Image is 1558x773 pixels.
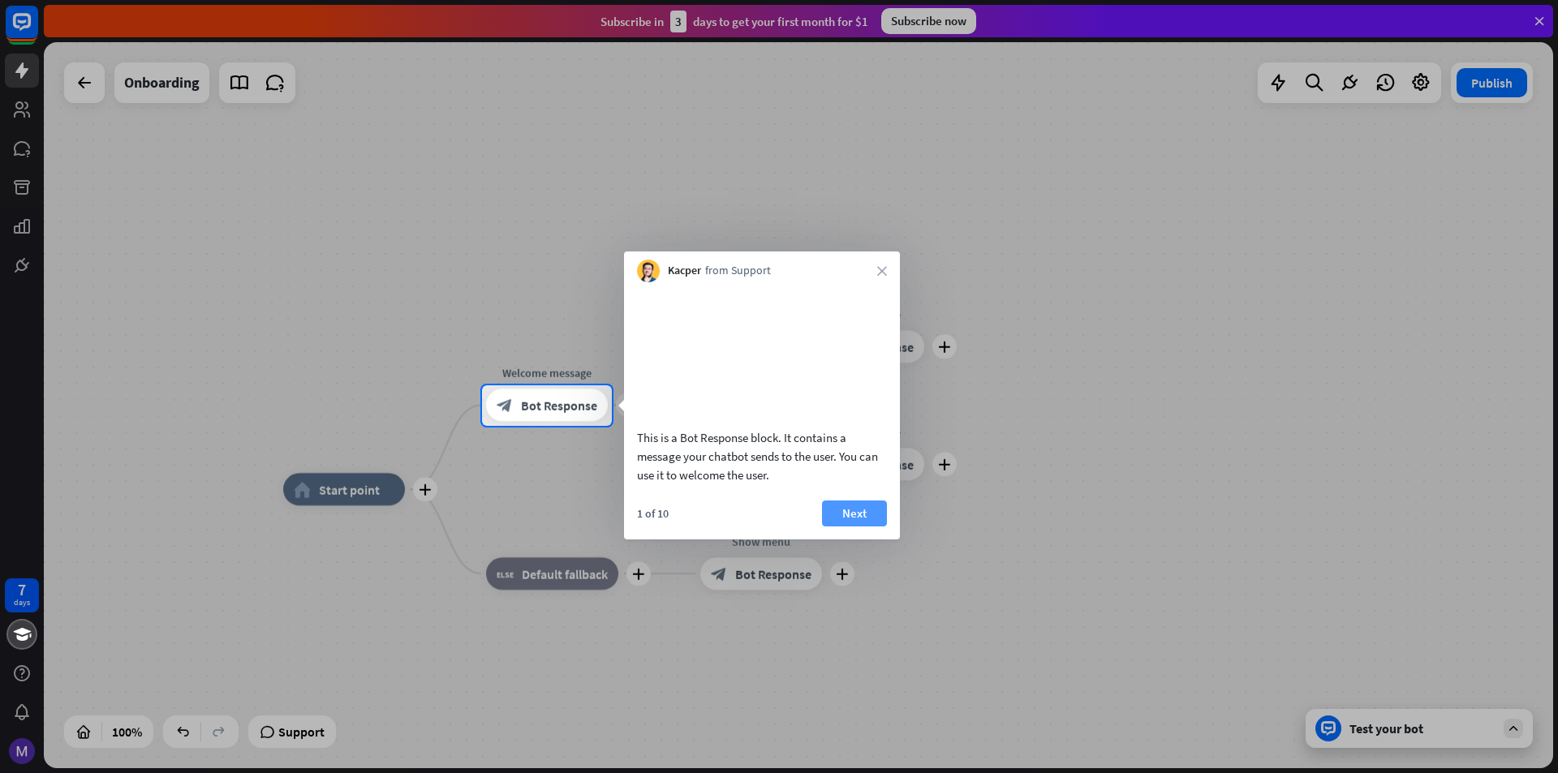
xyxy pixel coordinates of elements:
[877,266,887,276] i: close
[521,397,597,414] span: Bot Response
[822,500,887,526] button: Next
[13,6,62,55] button: Open LiveChat chat widget
[497,397,513,414] i: block_bot_response
[668,263,701,279] span: Kacper
[705,263,771,279] span: from Support
[637,428,887,484] div: This is a Bot Response block. It contains a message your chatbot sends to the user. You can use i...
[637,506,669,521] div: 1 of 10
